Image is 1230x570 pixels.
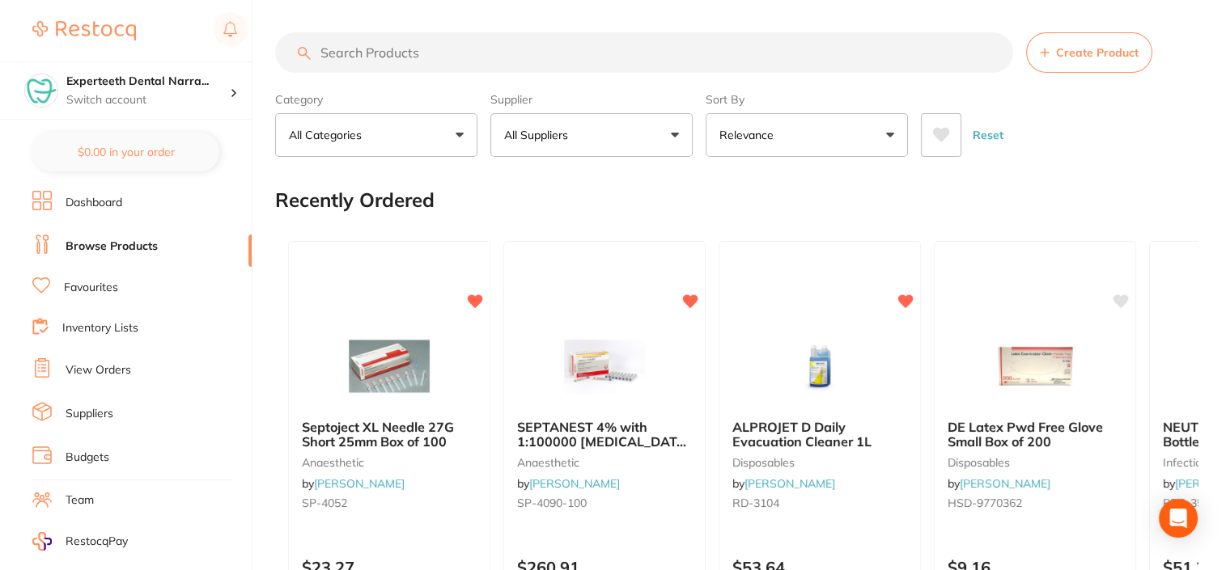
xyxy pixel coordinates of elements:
[314,476,405,491] a: [PERSON_NAME]
[1159,499,1198,538] div: Open Intercom Messenger
[719,127,780,143] p: Relevance
[275,32,1013,73] input: Search Products
[302,456,477,469] small: anaesthetic
[517,476,620,491] span: by
[32,12,136,49] a: Restocq Logo
[302,476,405,491] span: by
[706,113,908,157] button: Relevance
[32,532,52,551] img: RestocqPay
[25,74,57,107] img: Experteeth Dental Narrabri
[517,420,692,450] b: SEPTANEST 4% with 1:100000 adrenalin 2.2ml 2xBox 50 GOLD
[504,127,575,143] p: All Suppliers
[66,362,131,378] a: View Orders
[744,476,835,491] a: [PERSON_NAME]
[982,326,1088,407] img: DE Latex Pwd Free Glove Small Box of 200
[732,420,907,450] b: ALPROJET D Daily Evacuation Cleaner 1L
[66,450,109,466] a: Budgets
[732,476,835,491] span: by
[706,92,908,107] label: Sort By
[948,476,1050,491] span: by
[948,496,1122,509] small: HSD-9770362
[66,492,94,509] a: Team
[64,280,118,296] a: Favourites
[66,92,230,108] p: Switch account
[767,326,872,407] img: ALPROJET D Daily Evacuation Cleaner 1L
[275,189,435,212] h2: Recently Ordered
[62,320,138,336] a: Inventory Lists
[960,476,1050,491] a: [PERSON_NAME]
[32,21,136,40] img: Restocq Logo
[732,496,907,509] small: RD-3104
[32,532,128,551] a: RestocqPay
[529,476,620,491] a: [PERSON_NAME]
[968,113,1008,157] button: Reset
[289,127,368,143] p: All Categories
[517,456,692,469] small: anaesthetic
[32,133,219,171] button: $0.00 in your order
[732,456,907,469] small: disposables
[66,74,230,90] h4: Experteeth Dental Narrabri
[66,406,113,422] a: Suppliers
[517,496,692,509] small: SP-4090-100
[1056,46,1139,59] span: Create Product
[275,92,477,107] label: Category
[490,92,693,107] label: Supplier
[302,496,477,509] small: SP-4052
[275,113,477,157] button: All Categories
[490,113,693,157] button: All Suppliers
[66,534,128,550] span: RestocqPay
[302,420,477,450] b: Septoject XL Needle 27G Short 25mm Box of 100
[1026,32,1152,73] button: Create Product
[948,456,1122,469] small: disposables
[552,326,657,407] img: SEPTANEST 4% with 1:100000 adrenalin 2.2ml 2xBox 50 GOLD
[66,195,122,211] a: Dashboard
[66,239,158,255] a: Browse Products
[948,420,1122,450] b: DE Latex Pwd Free Glove Small Box of 200
[337,326,442,407] img: Septoject XL Needle 27G Short 25mm Box of 100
